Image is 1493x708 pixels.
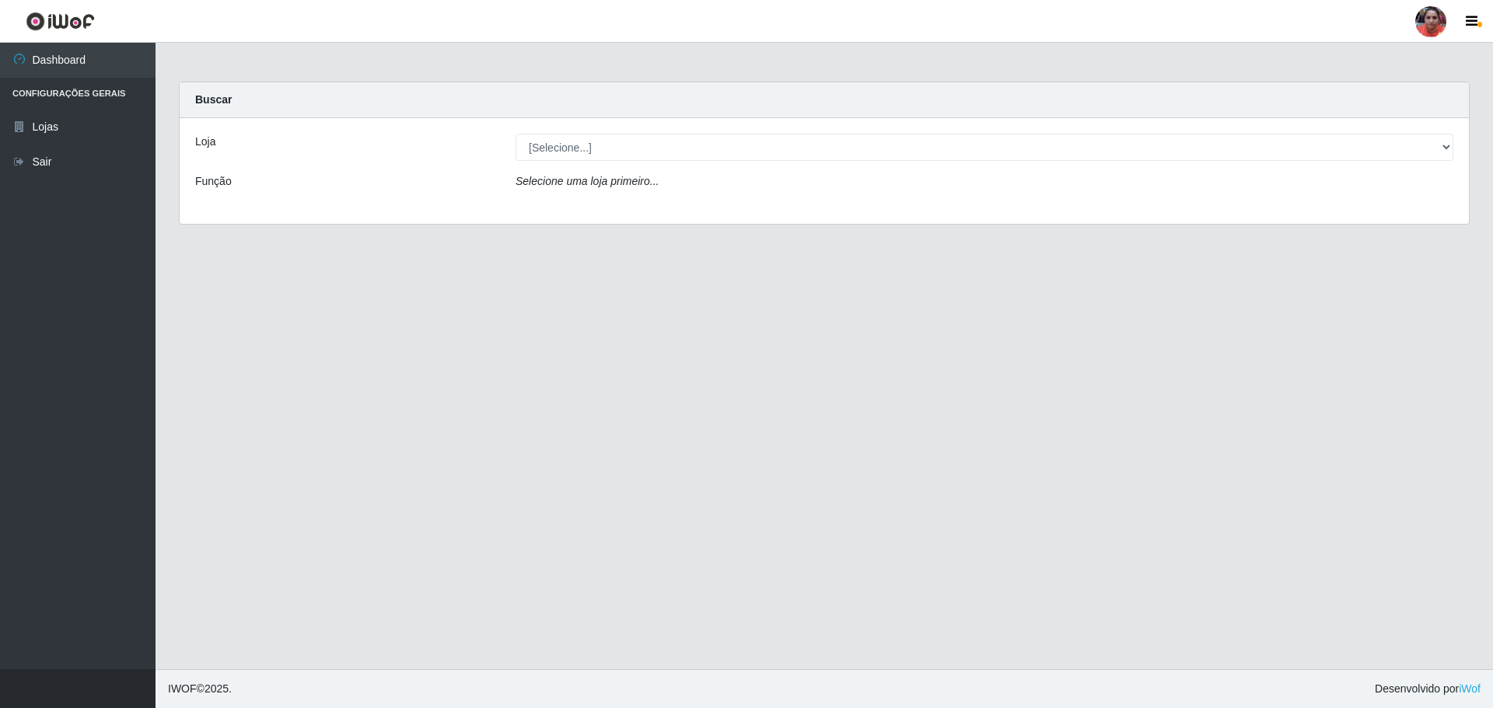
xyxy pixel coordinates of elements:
[1459,682,1481,695] a: iWof
[26,12,95,31] img: CoreUI Logo
[1375,681,1481,697] span: Desenvolvido por
[168,682,197,695] span: IWOF
[195,173,232,190] label: Função
[516,175,659,187] i: Selecione uma loja primeiro...
[195,93,232,106] strong: Buscar
[168,681,232,697] span: © 2025 .
[195,134,215,150] label: Loja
